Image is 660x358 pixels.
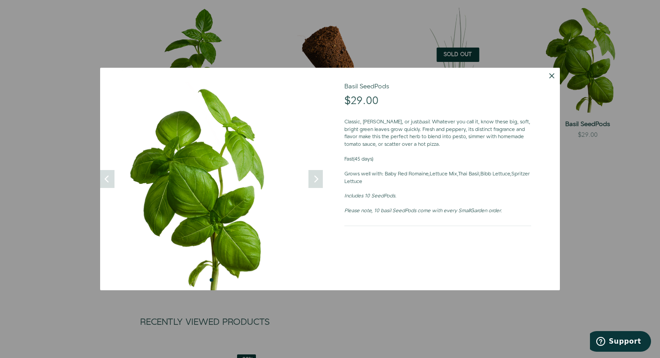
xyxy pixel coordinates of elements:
p: Classic, [PERSON_NAME], or just . Whatever you call it, know these big, soft, bright green leaves... [344,118,531,148]
img: edn-seedpod-genovese-basil_500x.png [100,68,323,290]
em: Please note, 10 basil SeedPods come with every SmallGarden order. [344,207,502,214]
strong: Fast [344,156,353,163]
a: Basil SeedPods [344,82,389,91]
em: Includes 10 SeedPods. [344,192,396,200]
button: Previous [100,170,114,188]
iframe: Opens a widget where you can find more information [590,331,651,354]
li: Page dot 1 [210,278,213,282]
button: Dismiss [544,68,560,84]
span: $29.00 [344,93,378,109]
a: Bibb Lettuce [480,170,510,178]
a: Spritzer Lettuce [344,170,530,185]
a: Baby Red Romaine [385,170,428,178]
a: Lettuce Mix [430,170,457,178]
p: , , , , [344,170,531,186]
em: basil [419,118,429,126]
a: Thai Basil [458,170,479,178]
p: (45 days) [344,156,531,163]
button: Next [308,170,323,188]
strong: Grows well with: [344,170,383,178]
